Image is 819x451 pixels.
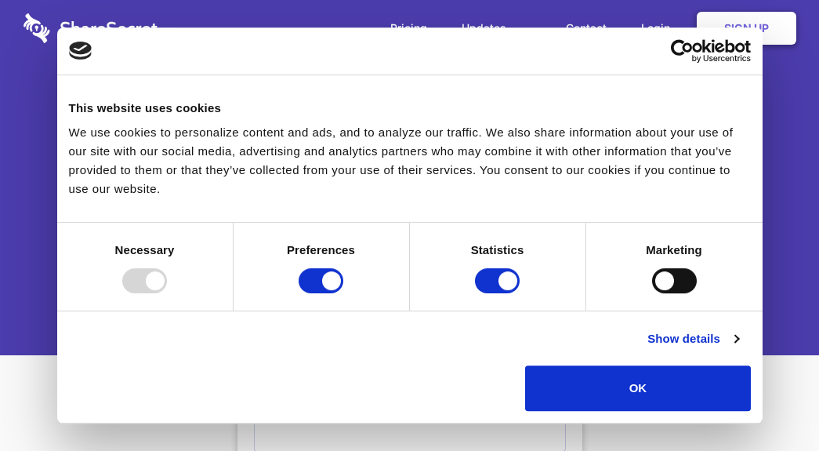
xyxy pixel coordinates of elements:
[614,39,751,63] a: Usercentrics Cookiebot - opens in a new window
[471,243,524,256] strong: Statistics
[375,4,443,53] a: Pricing
[287,243,355,256] strong: Preferences
[647,329,738,348] a: Show details
[115,243,175,256] strong: Necessary
[625,4,694,53] a: Login
[646,243,702,256] strong: Marketing
[525,366,750,411] button: OK
[69,123,751,198] div: We use cookies to personalize content and ads, and to analyze our traffic. We also share informat...
[69,42,92,59] img: logo
[24,13,158,43] img: logo-wordmark-white-trans-d4663122ce5f474addd5e946df7df03e33cb6a1c49d2221995e7729f52c070b2.svg
[697,12,796,45] a: Sign Up
[550,4,622,53] a: Contact
[69,99,751,118] div: This website uses cookies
